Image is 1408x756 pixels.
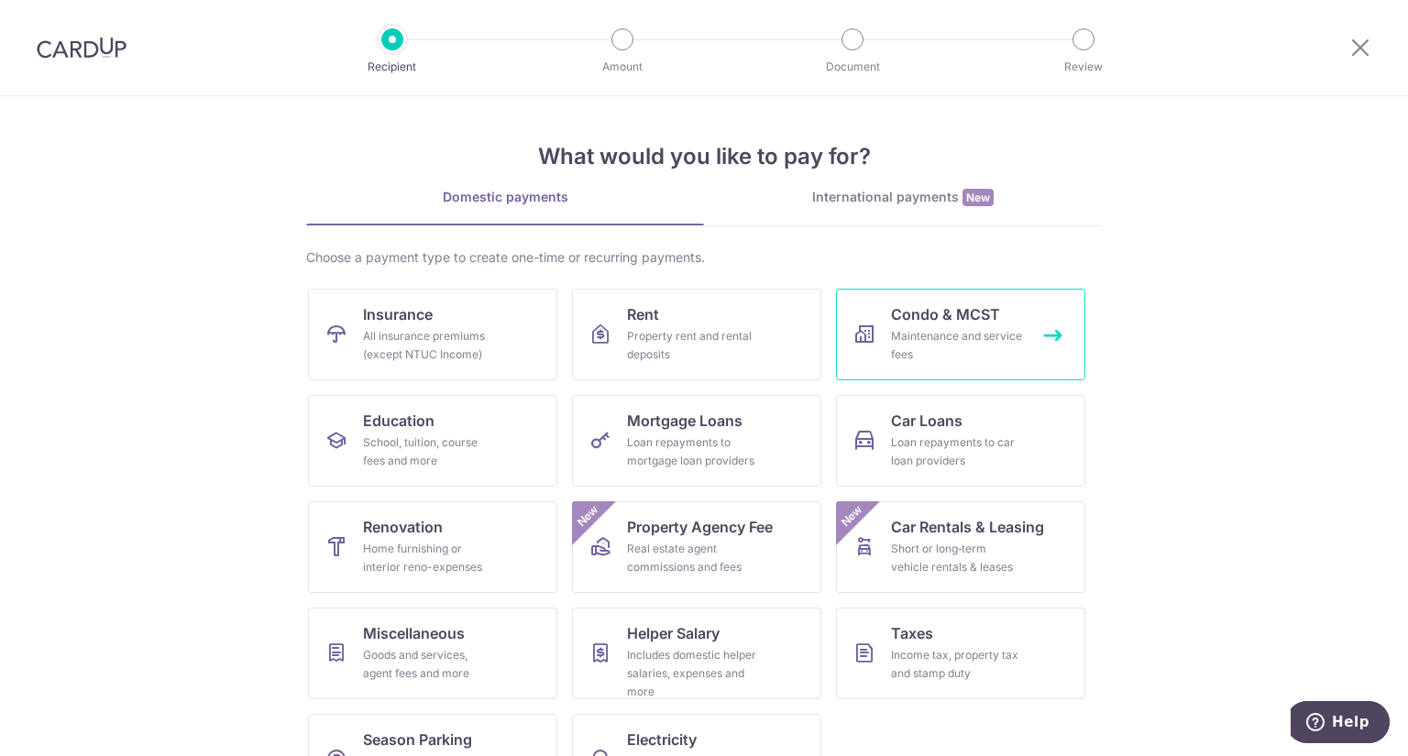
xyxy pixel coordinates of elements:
[891,303,1000,325] span: Condo & MCST
[363,303,433,325] span: Insurance
[627,303,659,325] span: Rent
[836,608,1085,699] a: TaxesIncome tax, property tax and stamp duty
[627,433,759,470] div: Loan repayments to mortgage loan providers
[363,433,495,470] div: School, tuition, course fees and more
[572,608,821,699] a: Helper SalaryIncludes domestic helper salaries, expenses and more
[627,540,759,576] div: Real estate agent commissions and fees
[308,608,557,699] a: MiscellaneousGoods and services, agent fees and more
[363,729,472,751] span: Season Parking
[363,540,495,576] div: Home furnishing or interior reno-expenses
[962,189,994,206] span: New
[573,501,603,531] span: New
[41,13,79,29] span: Help
[891,540,1023,576] div: Short or long‑term vehicle rentals & leases
[627,327,759,364] div: Property rent and rental deposits
[891,433,1023,470] div: Loan repayments to car loan providers
[836,289,1085,380] a: Condo & MCSTMaintenance and service fees
[836,395,1085,487] a: Car LoansLoan repayments to car loan providers
[836,501,1085,593] a: Car Rentals & LeasingShort or long‑term vehicle rentals & leasesNew
[555,58,690,76] p: Amount
[306,188,704,206] div: Domestic payments
[1291,701,1390,747] iframe: Opens a widget where you can find more information
[363,646,495,683] div: Goods and services, agent fees and more
[785,58,920,76] p: Document
[704,188,1102,207] div: International payments
[891,646,1023,683] div: Income tax, property tax and stamp duty
[363,516,443,538] span: Renovation
[363,327,495,364] div: All insurance premiums (except NTUC Income)
[306,248,1102,267] div: Choose a payment type to create one-time or recurring payments.
[891,516,1044,538] span: Car Rentals & Leasing
[627,516,773,538] span: Property Agency Fee
[572,289,821,380] a: RentProperty rent and rental deposits
[37,37,126,59] img: CardUp
[627,622,720,644] span: Helper Salary
[572,501,821,593] a: Property Agency FeeReal estate agent commissions and feesNew
[891,327,1023,364] div: Maintenance and service fees
[324,58,460,76] p: Recipient
[308,395,557,487] a: EducationSchool, tuition, course fees and more
[363,410,434,432] span: Education
[627,729,697,751] span: Electricity
[891,410,962,432] span: Car Loans
[627,410,742,432] span: Mortgage Loans
[308,501,557,593] a: RenovationHome furnishing or interior reno-expenses
[1016,58,1151,76] p: Review
[627,646,759,701] div: Includes domestic helper salaries, expenses and more
[572,395,821,487] a: Mortgage LoansLoan repayments to mortgage loan providers
[308,289,557,380] a: InsuranceAll insurance premiums (except NTUC Income)
[837,501,867,531] span: New
[306,140,1102,173] h4: What would you like to pay for?
[891,622,933,644] span: Taxes
[363,622,465,644] span: Miscellaneous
